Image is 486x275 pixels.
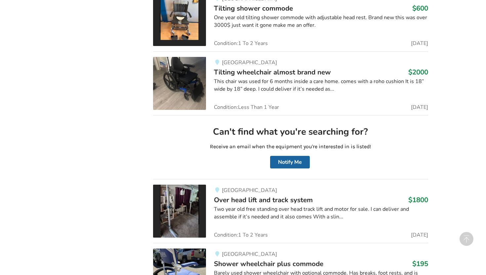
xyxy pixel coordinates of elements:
span: [GEOGRAPHIC_DATA] [222,251,277,258]
div: One year old tilting shower commode with adjustable head rest. Brand new this was over 3000$ just... [214,14,428,29]
span: Over head lift and track system [214,195,313,205]
span: [GEOGRAPHIC_DATA] [222,187,277,194]
img: transfer aids-over head lift and track system [153,185,206,238]
span: [DATE] [411,232,428,238]
span: Condition: 1 To 2 Years [214,41,268,46]
h3: $195 [412,259,428,268]
h3: $2000 [408,68,428,76]
h3: $1800 [408,196,428,204]
span: [DATE] [411,105,428,110]
img: mobility-tilting wheelchair almost brand new [153,57,206,110]
span: Condition: Less Than 1 Year [214,105,279,110]
span: Condition: 1 To 2 Years [214,232,268,238]
h2: Can't find what you're searching for? [158,126,423,138]
div: Two year old free standing over head track lift and motor for sale. I can deliver and assemble if... [214,206,428,221]
div: This chair was used for 6 months inside a care home. comes with a roho cushion It is 18” wide by ... [214,78,428,93]
p: Receive an email when the equipment you're interested in is listed! [158,143,423,151]
a: transfer aids-over head lift and track system [GEOGRAPHIC_DATA]Over head lift and track system$18... [153,179,428,243]
span: [GEOGRAPHIC_DATA] [222,59,277,66]
span: Shower wheelchair plus commode [214,259,323,268]
h3: $600 [412,4,428,13]
span: Tilting shower commode [214,4,293,13]
span: Tilting wheelchair almost brand new [214,68,331,77]
span: [DATE] [411,41,428,46]
a: mobility-tilting wheelchair almost brand new [GEOGRAPHIC_DATA]Tilting wheelchair almost brand new... [153,51,428,115]
button: Notify Me [270,156,310,168]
